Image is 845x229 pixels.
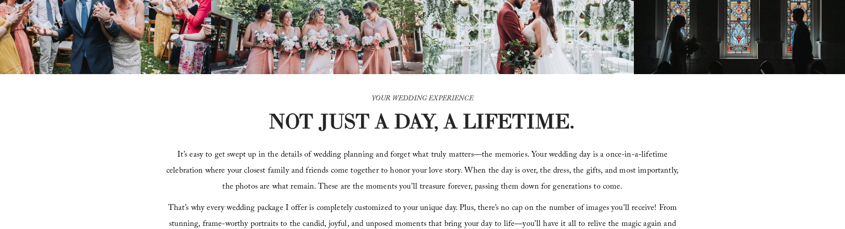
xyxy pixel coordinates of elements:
[372,93,473,105] em: YOUR WEDDING EXPERIENCE
[166,149,681,194] span: It’s easy to get swept up in the details of wedding planning and forget what truly matters—the me...
[268,108,574,134] strong: NOT JUST A DAY, A LIFETIME.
